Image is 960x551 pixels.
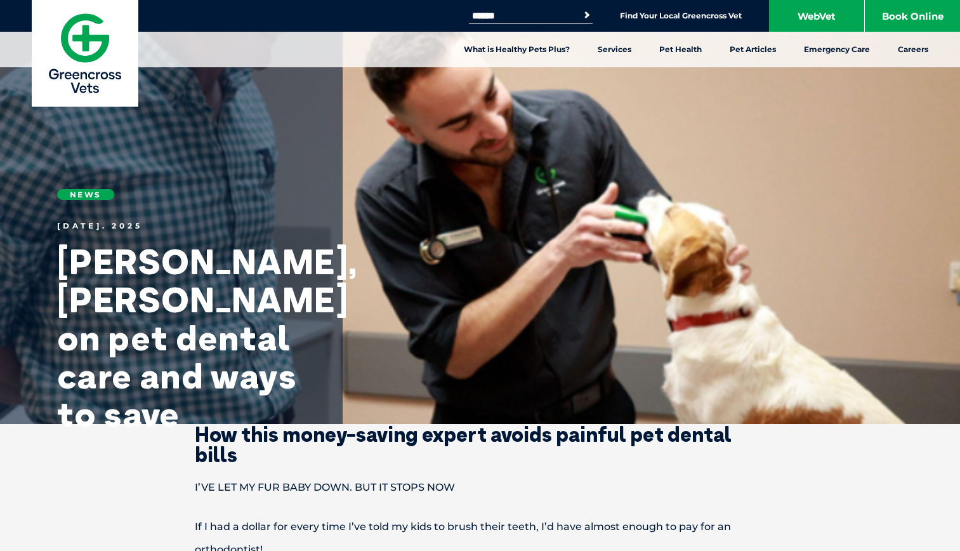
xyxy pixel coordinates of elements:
[195,481,455,493] span: I’VE LET MY FUR BABY DOWN. BUT IT STOPS NOW
[584,32,645,67] a: Services
[150,424,810,465] h2: How this money-saving expert avoids painful pet dental bills
[716,32,790,67] a: Pet Articles
[57,189,114,200] h6: News
[57,222,311,230] h5: [DATE]. 2025
[884,32,942,67] a: Careers
[620,11,742,21] a: Find Your Local Greencross Vet
[581,9,593,22] button: Search
[645,32,716,67] a: Pet Health
[790,32,884,67] a: Emergency Care
[450,32,584,67] a: What is Healthy Pets Plus?
[57,242,311,433] h1: [PERSON_NAME], [PERSON_NAME] on pet dental care and ways to save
